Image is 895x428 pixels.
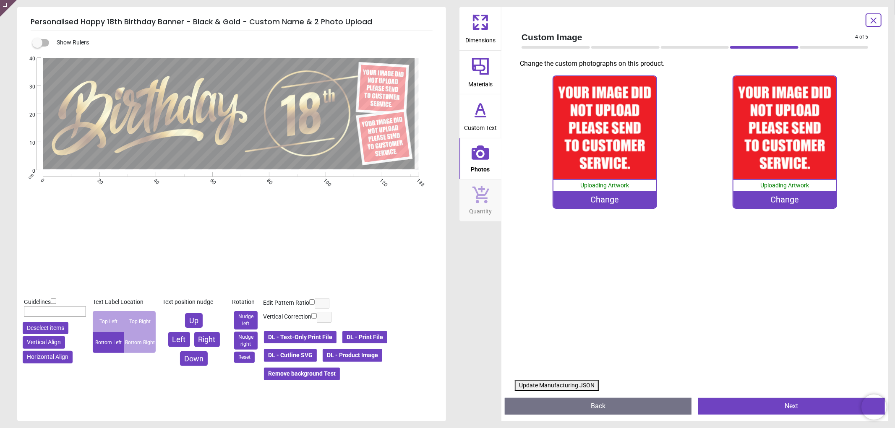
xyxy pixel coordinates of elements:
[322,177,327,183] span: 100
[698,398,885,415] button: Next
[733,191,836,208] div: Change
[96,177,101,183] span: 20
[515,380,599,391] button: Update Manufacturing JSON
[861,394,887,420] iframe: Brevo live chat
[553,191,656,208] div: Change
[459,51,501,94] button: Materials
[37,38,446,48] div: Show Rulers
[520,59,875,68] p: Change the custom photographs on this product.
[19,140,35,147] span: 10
[468,76,493,89] span: Materials
[415,177,420,183] span: 133
[265,177,271,183] span: 80
[27,173,35,180] span: cm
[19,83,35,91] span: 30
[378,177,384,183] span: 120
[855,34,868,41] span: 4 of 5
[19,55,35,62] span: 40
[19,168,35,175] span: 0
[19,112,35,119] span: 20
[459,138,501,179] button: Photos
[471,161,490,174] span: Photos
[465,32,496,45] span: Dimensions
[459,94,501,138] button: Custom Text
[209,177,214,183] span: 60
[31,13,433,31] h5: Personalised Happy 18th Birthday Banner - Black & Gold - Custom Name & 2 Photo Upload
[469,203,492,216] span: Quantity
[522,31,855,43] span: Custom Image
[39,177,44,183] span: 0
[464,120,497,132] span: Custom Text
[152,177,158,183] span: 40
[761,182,809,189] span: Uploading Artwork
[459,179,501,221] button: Quantity
[581,182,629,189] span: Uploading Artwork
[459,7,501,50] button: Dimensions
[505,398,691,415] button: Back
